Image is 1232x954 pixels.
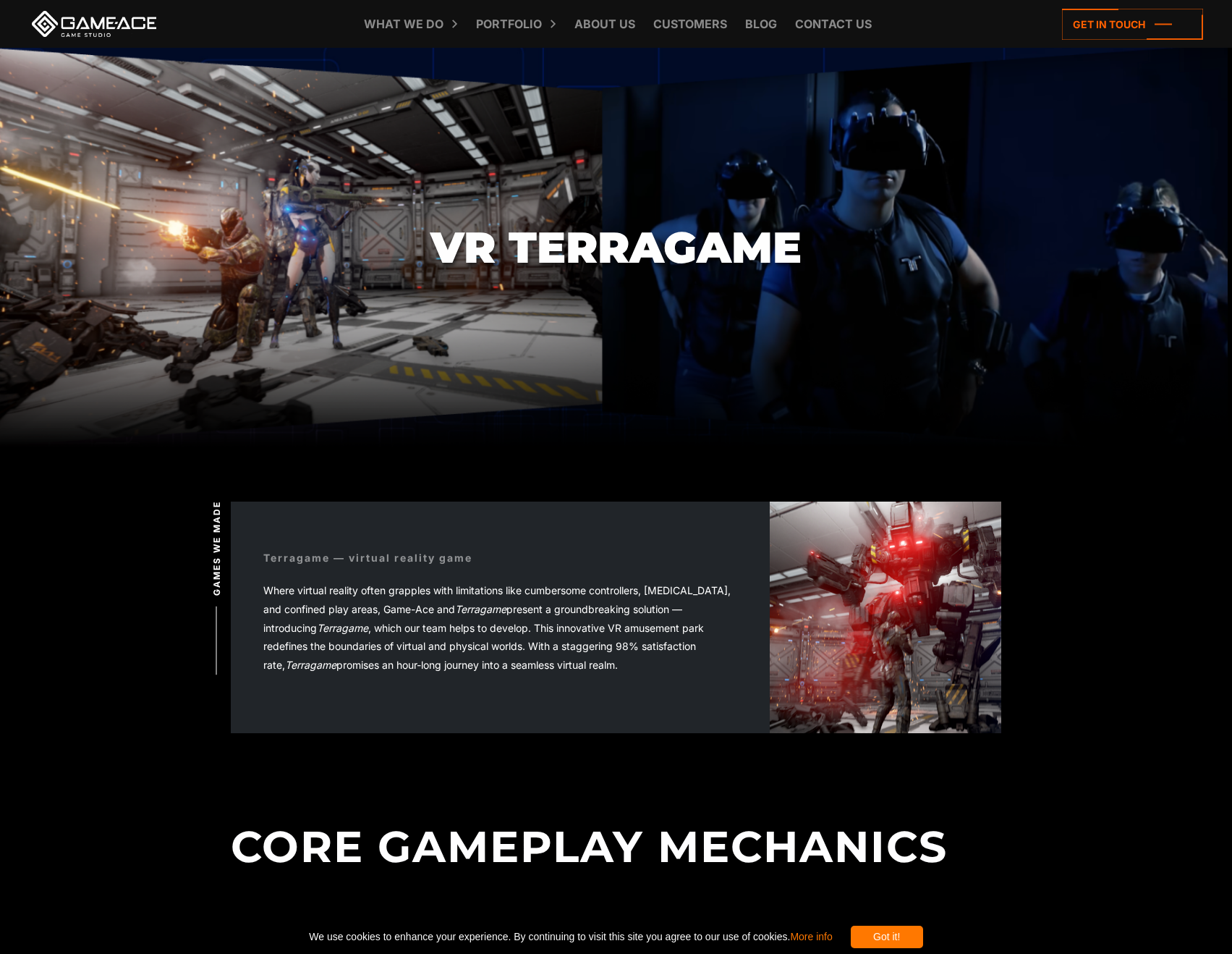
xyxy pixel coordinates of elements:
em: Terragame [285,659,336,671]
div: Got it! [851,926,923,948]
em: Terragame [455,603,506,615]
h1: VR Terragame [430,224,802,271]
span: Games we made [211,501,224,596]
h2: Core Gameplay Mechanics [231,759,1001,909]
a: More info [790,931,832,942]
span: We use cookies to enhance your experience. By continuing to visit this site you agree to our use ... [309,926,832,948]
em: Terragame [317,622,368,634]
a: Get in touch [1062,9,1203,40]
img: Vr terragame top block [770,502,1001,733]
div: Terragame — virtual reality game [263,550,472,565]
span: Where virtual reality often grapples with limitations like cumbersome controllers, [MEDICAL_DATA]... [263,584,731,670]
